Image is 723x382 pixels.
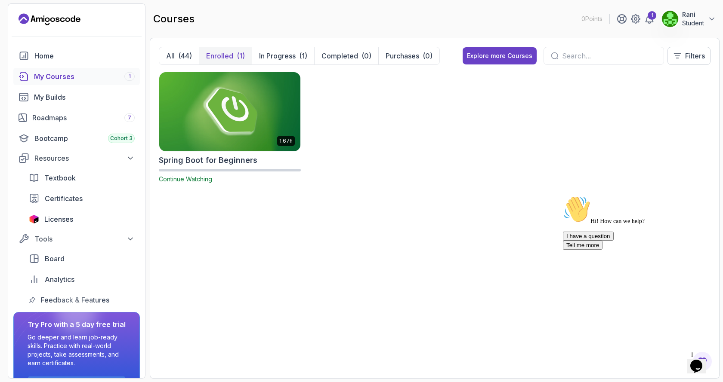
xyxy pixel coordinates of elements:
div: (1) [299,51,307,61]
a: textbook [24,169,140,186]
div: Explore more Courses [467,52,532,60]
span: Hi! How can we help? [3,26,85,32]
p: Student [682,19,704,28]
span: Board [45,254,65,264]
a: feedback [24,291,140,309]
div: Roadmaps [32,113,135,123]
h2: Spring Boot for Beginners [159,154,257,166]
p: 1.67h [279,138,293,144]
p: Purchases [386,51,419,61]
button: Purchases(0) [378,47,439,64]
p: 0 Points [581,15,602,23]
p: All [166,51,175,61]
img: jetbrains icon [29,215,39,223]
button: Filters [667,47,711,65]
span: Feedback & Features [41,295,109,305]
p: Enrolled [206,51,233,61]
div: My Builds [34,92,135,102]
button: Tools [13,231,140,247]
a: roadmaps [13,109,140,126]
a: bootcamp [13,130,140,147]
p: Rani [682,10,704,19]
div: 👋Hi! How can we help?I have a questionTell me more [3,3,158,58]
span: 1 [129,73,131,80]
span: Certificates [45,193,83,204]
span: Continue Watching [159,175,212,183]
a: courses [13,68,140,85]
a: board [24,250,140,267]
p: In Progress [259,51,296,61]
input: Search... [562,51,657,61]
p: Go deeper and learn job-ready skills. Practice with real-world projects, take assessments, and ea... [28,333,126,367]
p: Completed [321,51,358,61]
div: (44) [178,51,192,61]
div: Bootcamp [34,133,135,144]
button: Tell me more [3,49,43,58]
div: Home [34,51,135,61]
a: certificates [24,190,140,207]
span: Textbook [44,173,76,183]
span: 7 [128,114,131,121]
button: user profile imageRaniStudent [661,10,716,28]
span: Analytics [45,274,74,284]
img: Spring Boot for Beginners card [156,70,304,153]
a: analytics [24,271,140,288]
button: All(44) [159,47,199,64]
img: :wave: [3,3,31,31]
div: (0) [361,51,371,61]
h2: courses [153,12,195,26]
p: Filters [685,51,705,61]
span: Licenses [44,214,73,224]
span: Cohort 3 [110,135,133,142]
button: Resources [13,150,140,166]
div: My Courses [34,71,135,82]
button: Completed(0) [314,47,378,64]
div: Resources [34,153,135,163]
a: builds [13,89,140,106]
a: licenses [24,211,140,228]
a: Landing page [19,12,80,26]
iframe: chat widget [687,348,714,373]
button: Enrolled(1) [199,47,252,64]
iframe: chat widget [559,192,714,343]
div: (0) [423,51,433,61]
button: Explore more Courses [463,47,537,64]
div: (1) [237,51,245,61]
a: 1 [644,14,655,24]
div: 1 [648,11,656,20]
button: In Progress(1) [252,47,314,64]
img: user profile image [662,11,678,27]
a: home [13,47,140,64]
div: Tools [34,234,135,244]
button: I have a question [3,40,54,49]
